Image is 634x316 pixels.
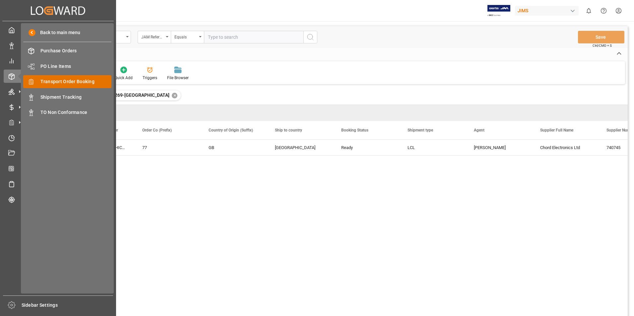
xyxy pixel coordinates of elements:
[23,75,111,88] a: Transport Order Booking
[540,128,573,132] span: Supplier Full Name
[40,63,112,70] span: PO Line Items
[4,193,112,206] a: Tracking Shipment
[142,140,193,155] div: 77
[515,4,581,17] button: JIMS
[23,106,111,119] a: TO Non Conformance
[487,5,510,17] img: Exertis%20JAM%20-%20Email%20Logo.jpg_1722504956.jpg
[172,93,177,98] div: ✕
[22,302,113,309] span: Sidebar Settings
[40,47,112,54] span: Purchase Orders
[4,39,112,52] a: Data Management
[532,140,599,155] div: Chord Electronics Ltd
[40,94,112,101] span: Shipment Tracking
[23,60,111,73] a: PO Line Items
[209,128,253,132] span: Country of Origin (Suffix)
[167,75,189,81] div: File Browser
[209,140,259,155] div: GB
[341,140,392,155] div: Ready
[142,128,172,132] span: Order Co (Prefix)
[474,140,524,155] div: [PERSON_NAME]
[4,147,112,160] a: Document Management
[4,162,112,175] a: CO2 Calculator
[4,54,112,67] a: My Reports
[40,78,112,85] span: Transport Order Booking
[171,31,204,43] button: open menu
[341,128,368,132] span: Booking Status
[275,128,302,132] span: Ship to country
[408,140,458,155] div: LCL
[593,43,612,48] span: Ctrl/CMD + S
[204,31,303,43] input: Type to search
[141,32,164,40] div: JAM Reference Number
[35,29,80,36] span: Back to main menu
[143,75,157,81] div: Triggers
[578,31,624,43] button: Save
[515,6,579,16] div: JIMS
[4,131,112,144] a: Timeslot Management V2
[102,92,169,98] span: 77-10269-[GEOGRAPHIC_DATA]
[23,44,111,57] a: Purchase Orders
[275,140,325,155] div: [GEOGRAPHIC_DATA]
[474,128,484,132] span: Agent
[23,90,111,103] a: Shipment Tracking
[408,128,433,132] span: Shipment type
[596,3,611,18] button: Help Center
[40,109,112,116] span: TO Non Conformance
[114,75,133,81] div: Quick Add
[138,31,171,43] button: open menu
[581,3,596,18] button: show 0 new notifications
[4,24,112,36] a: My Cockpit
[4,178,112,190] a: Sailing Schedules
[174,32,197,40] div: Equals
[303,31,317,43] button: search button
